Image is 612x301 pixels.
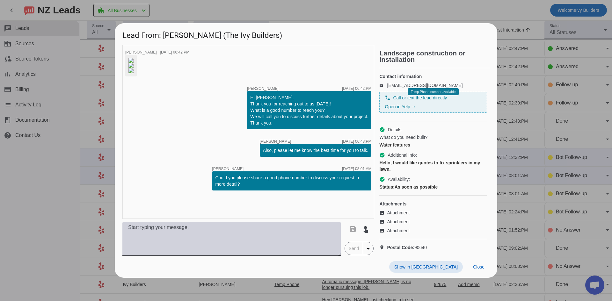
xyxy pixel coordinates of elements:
[411,90,455,94] span: Temp Phone number available
[385,95,390,101] mat-icon: phone
[379,201,487,207] h4: Attachments
[473,264,484,269] span: Close
[379,127,385,133] mat-icon: check_circle
[250,94,368,126] div: Hi [PERSON_NAME], Thank you for reaching out to us [DATE]! What is a good number to reach you? We...
[115,23,497,45] h1: Lead From: [PERSON_NAME] (The Ivy Builders)
[160,50,189,54] div: [DATE] 06:42:PM
[379,50,490,63] h2: Landscape construction or installation
[385,104,416,109] a: Open in Yelp →
[379,184,394,190] strong: Status:
[247,87,279,90] span: [PERSON_NAME]
[379,73,487,80] h4: Contact information
[387,244,427,251] span: 90640
[128,63,134,68] img: zBLxYkfkQHSsYkGq7Xnv5g
[388,126,403,133] span: Details:
[362,225,369,233] mat-icon: touch_app
[379,210,387,215] mat-icon: image
[387,219,410,225] span: Attachment
[379,134,427,140] span: What do you need built?
[387,210,410,216] span: Attachment
[379,84,387,87] mat-icon: email
[215,175,368,187] div: Could you please share a good phone number to discuss your request in more detail?​
[393,95,447,101] span: Call or text the lead directly
[389,261,463,273] button: Show in [GEOGRAPHIC_DATA]
[379,219,387,224] mat-icon: image
[379,176,385,182] mat-icon: check_circle
[379,245,387,250] mat-icon: location_on
[263,147,368,154] div: Also, please let me know the best time for you to talk.​
[379,219,487,225] a: Attachment
[468,261,490,273] button: Close
[342,140,371,143] div: [DATE] 06:48:PM
[379,228,387,233] mat-icon: image
[379,160,487,172] div: Hello, I would like quotes to fix sprinklers in my lawn.
[387,83,463,88] a: [EMAIL_ADDRESS][DOMAIN_NAME]
[388,176,410,183] span: Availability:
[260,140,291,143] span: [PERSON_NAME]
[379,152,385,158] mat-icon: check_circle
[128,58,134,63] img: Nfnzt07Troc0CJqTSQ-iTA
[388,152,417,158] span: Additional info:
[379,210,487,216] a: Attachment
[342,167,371,171] div: [DATE] 08:01:AM
[394,264,458,269] span: Show in [GEOGRAPHIC_DATA]
[212,167,244,171] span: [PERSON_NAME]
[342,87,371,90] div: [DATE] 06:42:PM
[379,184,487,190] div: As soon as possible
[379,142,487,148] div: Water features
[379,227,487,234] a: Attachment
[125,50,157,54] span: [PERSON_NAME]
[364,245,372,253] mat-icon: arrow_drop_down
[387,245,414,250] strong: Postal Code:
[128,68,134,73] img: Eono6eg1jzApc_6c7HVZ_w
[387,227,410,234] span: Attachment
